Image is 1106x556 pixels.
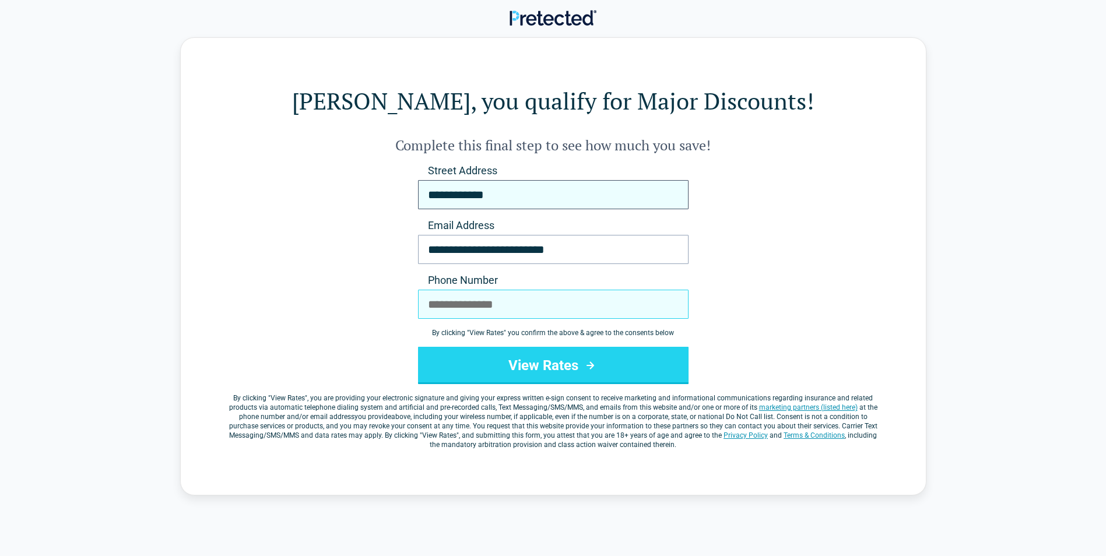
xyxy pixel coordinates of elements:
[724,431,768,439] a: Privacy Policy
[784,431,845,439] a: Terms & Conditions
[227,136,879,154] h2: Complete this final step to see how much you save!
[418,328,689,337] div: By clicking " View Rates " you confirm the above & agree to the consents below
[759,403,858,411] a: marketing partners (listed here)
[271,394,305,402] span: View Rates
[227,85,879,117] h1: [PERSON_NAME], you qualify for Major Discounts!
[418,164,689,178] label: Street Address
[418,273,689,287] label: Phone Number
[418,347,689,384] button: View Rates
[418,219,689,233] label: Email Address
[227,393,879,449] label: By clicking " ", you are providing your electronic signature and giving your express written e-si...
